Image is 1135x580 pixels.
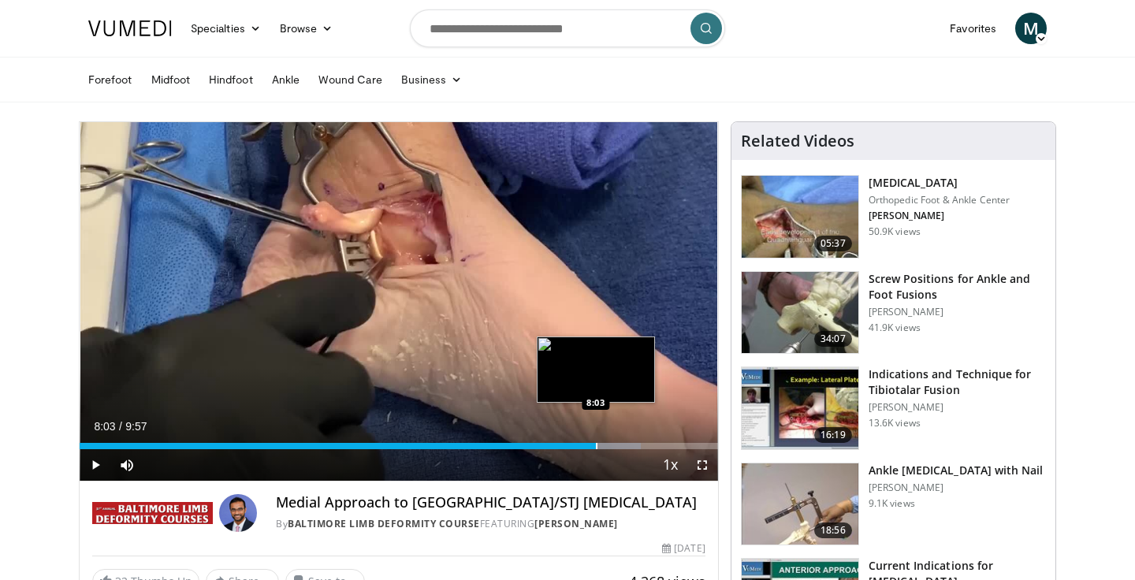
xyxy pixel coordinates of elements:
p: [PERSON_NAME] [869,401,1046,414]
button: Fullscreen [687,449,718,481]
span: 05:37 [814,236,852,251]
p: 9.1K views [869,497,915,510]
h3: Screw Positions for Ankle and Foot Fusions [869,271,1046,303]
a: 18:56 Ankle [MEDICAL_DATA] with Nail [PERSON_NAME] 9.1K views [741,463,1046,546]
img: 66dbdZ4l16WiJhSn4xMDoxOjBrO-I4W8.150x105_q85_crop-smart_upscale.jpg [742,463,858,545]
span: 16:19 [814,427,852,443]
a: Midfoot [142,64,200,95]
h3: Ankle [MEDICAL_DATA] with Nail [869,463,1044,478]
img: Avatar [219,494,257,532]
p: [PERSON_NAME] [869,210,1010,222]
p: [PERSON_NAME] [869,306,1046,318]
h3: Indications and Technique for Tibiotalar Fusion [869,366,1046,398]
p: Orthopedic Foot & Ankle Center [869,194,1010,206]
a: Baltimore Limb Deformity Course [288,517,480,530]
p: 41.9K views [869,322,921,334]
div: By FEATURING [276,517,705,531]
div: Progress Bar [80,443,718,449]
input: Search topics, interventions [410,9,725,47]
video-js: Video Player [80,122,718,481]
p: 50.9K views [869,225,921,238]
img: 67572_0000_3.png.150x105_q85_crop-smart_upscale.jpg [742,272,858,354]
h4: Medial Approach to [GEOGRAPHIC_DATA]/STJ [MEDICAL_DATA] [276,494,705,511]
button: Playback Rate [655,449,687,481]
button: Mute [111,449,143,481]
a: Browse [270,13,343,44]
button: Play [80,449,111,481]
a: Business [392,64,472,95]
a: Specialties [181,13,270,44]
a: 16:19 Indications and Technique for Tibiotalar Fusion [PERSON_NAME] 13.6K views [741,366,1046,450]
a: M [1015,13,1047,44]
p: [PERSON_NAME] [869,481,1044,494]
img: image.jpeg [537,336,655,403]
a: [PERSON_NAME] [534,517,618,530]
span: / [119,420,122,433]
span: 34:07 [814,331,852,347]
img: d06e34d7-2aee-48bc-9eb9-9d6afd40d332.150x105_q85_crop-smart_upscale.jpg [742,367,858,449]
h4: Related Videos [741,132,854,151]
a: 34:07 Screw Positions for Ankle and Foot Fusions [PERSON_NAME] 41.9K views [741,271,1046,355]
a: 05:37 [MEDICAL_DATA] Orthopedic Foot & Ankle Center [PERSON_NAME] 50.9K views [741,175,1046,258]
a: Forefoot [79,64,142,95]
p: 13.6K views [869,417,921,429]
a: Hindfoot [199,64,262,95]
a: Wound Care [309,64,392,95]
span: 8:03 [94,420,115,433]
img: Baltimore Limb Deformity Course [92,494,213,532]
h3: [MEDICAL_DATA] [869,175,1010,191]
a: Ankle [262,64,309,95]
img: VuMedi Logo [88,20,172,36]
span: 18:56 [814,522,852,538]
img: 545635_3.png.150x105_q85_crop-smart_upscale.jpg [742,176,858,258]
a: Favorites [940,13,1006,44]
div: [DATE] [662,541,705,556]
span: 9:57 [125,420,147,433]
